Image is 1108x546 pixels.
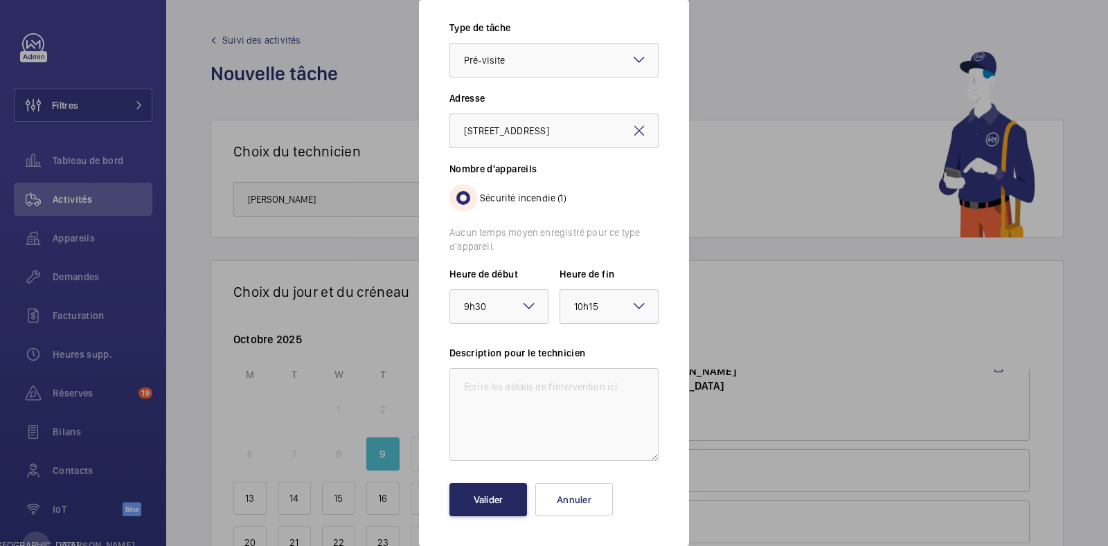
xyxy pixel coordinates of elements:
font: Type de tâche [449,22,511,33]
font: Adresse [449,93,485,104]
font: Pré-visite [464,55,505,66]
font: Heure de fin [560,269,614,280]
font: Sécurité incendie (1) [480,192,566,203]
font: 9h30 [464,301,487,312]
font: 10h15 [574,301,598,312]
font: Aucun temps moyen enregistré pour ce type d'appareil. [449,227,640,252]
font: Description pour le technicien [449,347,586,358]
font: Annuler [557,494,591,505]
font: Nombre d'appareils [449,163,537,174]
button: Valider [449,483,527,516]
button: Annuler [535,483,613,516]
font: Heure de début [449,269,518,280]
font: Valider [474,494,503,505]
input: Entrez l'adresse de la tâche [449,113,659,148]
